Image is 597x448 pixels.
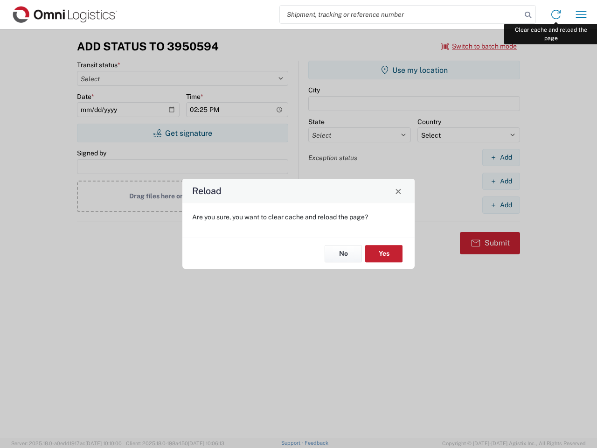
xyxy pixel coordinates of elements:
input: Shipment, tracking or reference number [280,6,521,23]
button: Close [392,184,405,197]
p: Are you sure, you want to clear cache and reload the page? [192,213,405,221]
button: Yes [365,245,403,262]
h4: Reload [192,184,222,198]
button: No [325,245,362,262]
